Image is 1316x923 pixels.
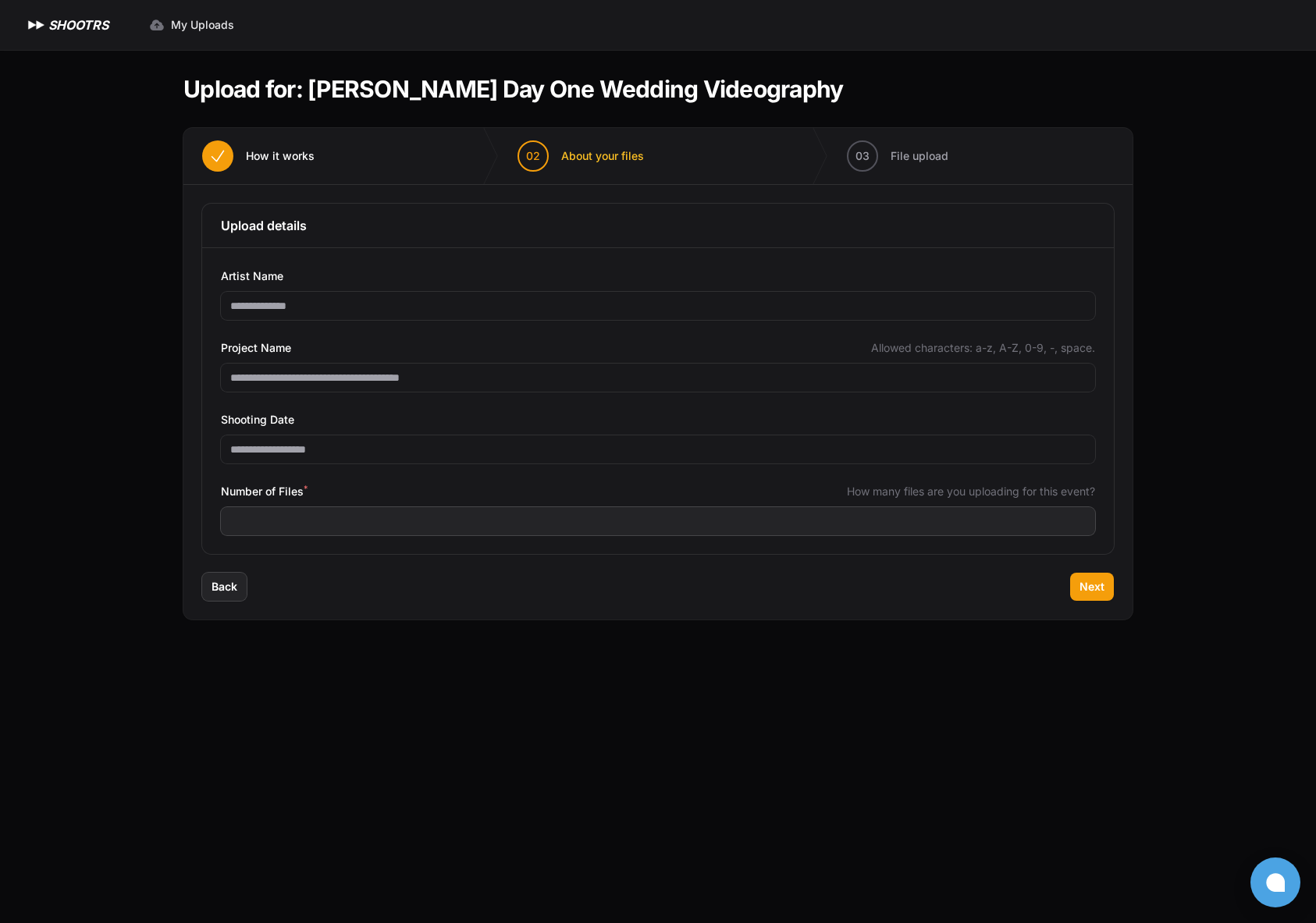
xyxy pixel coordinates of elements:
[140,11,244,39] a: My Uploads
[221,267,283,286] span: Artist Name
[25,16,48,34] img: SHOOTRS
[25,16,108,34] a: SHOOTRS SHOOTRS
[828,128,967,184] button: 03 File upload
[855,148,870,164] span: 03
[891,148,948,164] span: File upload
[183,75,843,103] h1: Upload for: [PERSON_NAME] Day One Wedding Videography
[499,128,663,184] button: 02 About your files
[1070,573,1114,601] button: Next
[221,216,1095,235] h3: Upload details
[221,410,294,429] span: Shooting Date
[561,148,644,164] span: About your files
[1079,579,1104,595] span: Next
[212,579,237,595] span: Back
[246,148,315,164] span: How it works
[171,17,234,33] span: My Uploads
[871,340,1095,356] span: Allowed characters: a-z, A-Z, 0-9, -, space.
[221,482,308,501] span: Number of Files
[221,339,291,357] span: Project Name
[48,16,108,34] h1: SHOOTRS
[526,148,540,164] span: 02
[1250,857,1300,907] button: Open chat window
[847,484,1095,499] span: How many files are you uploading for this event?
[202,573,247,601] button: Back
[183,128,333,184] button: How it works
